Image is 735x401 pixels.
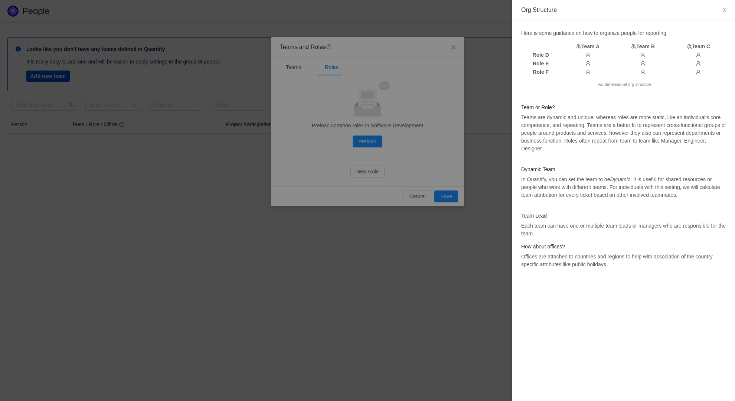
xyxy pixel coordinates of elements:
i: icon: team [631,44,636,49]
em: Dynamic [610,176,630,182]
div: Org Structure [521,6,726,14]
small: Two-dimensional org structure [596,82,651,87]
i: icon: team [687,44,692,49]
i: icon: close [722,7,728,13]
i: icon: user [640,52,646,58]
i: icon: user [640,69,646,75]
i: icon: user [696,61,701,66]
p: Teams are dynamic and unique, whereas roles are more static, like an individual's core competence... [521,114,726,153]
p: In Quantify, you can set the team to be . It is useful for shared resources or people who work wi... [521,176,726,199]
th: Role E [521,59,561,68]
i: icon: user [585,69,591,75]
p: Each team can have one or multiple team leads or managers who are responsible for the team. [521,222,726,238]
h4: How about offices? [521,243,726,250]
i: icon: user [696,52,701,58]
th: Role F [521,68,561,76]
i: icon: team [576,44,581,49]
i: icon: user [585,52,591,58]
h4: Dynamic Team [521,166,726,173]
p: Offices are attached to countries and regions to help with association of the country specific at... [521,253,726,268]
h4: Team or Role? [521,104,726,111]
i: icon: user [696,69,701,75]
p: Here is some guidance on how to organize people for reporting. [521,29,726,37]
th: Team C [671,42,726,51]
th: Role D [521,51,561,59]
i: icon: user [640,61,646,66]
i: icon: user [585,61,591,66]
th: Team B [615,42,671,51]
h4: Team Lead [521,212,726,219]
th: Team A [561,42,615,51]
